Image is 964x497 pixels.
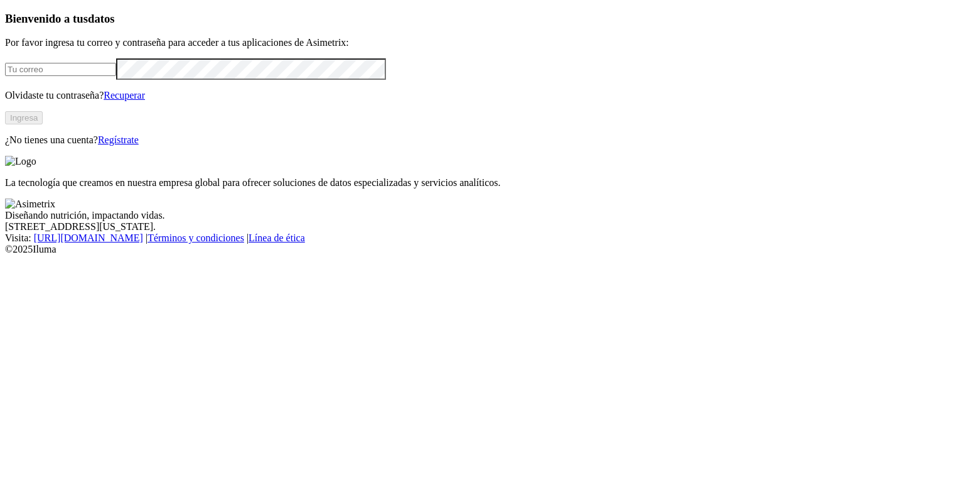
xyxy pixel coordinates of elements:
[5,37,959,48] p: Por favor ingresa tu correo y contraseña para acceder a tus aplicaciones de Asimetrix:
[104,90,145,101] a: Recuperar
[5,210,959,221] div: Diseñando nutrición, impactando vidas.
[34,232,143,243] a: [URL][DOMAIN_NAME]
[147,232,244,243] a: Términos y condiciones
[88,12,115,25] span: datos
[5,90,959,101] p: Olvidaste tu contraseña?
[5,232,959,244] div: Visita : | |
[249,232,305,243] a: Línea de ética
[5,63,116,76] input: Tu correo
[5,199,55,210] img: Asimetrix
[5,221,959,232] div: [STREET_ADDRESS][US_STATE].
[5,12,959,26] h3: Bienvenido a tus
[5,134,959,146] p: ¿No tienes una cuenta?
[98,134,139,145] a: Regístrate
[5,156,36,167] img: Logo
[5,177,959,188] p: La tecnología que creamos en nuestra empresa global para ofrecer soluciones de datos especializad...
[5,244,959,255] div: © 2025 Iluma
[5,111,43,124] button: Ingresa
